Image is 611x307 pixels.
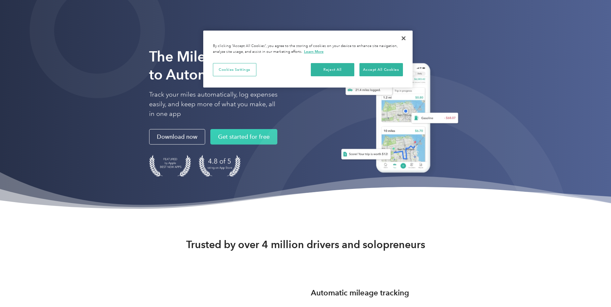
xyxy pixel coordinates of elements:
p: Track your miles automatically, log expenses easily, and keep more of what you make, all in one app [149,90,278,119]
img: 4.9 out of 5 stars on the app store [199,155,241,176]
h3: Automatic mileage tracking [311,287,409,299]
div: By clicking “Accept All Cookies”, you agree to the storing of cookies on your device to enhance s... [213,43,403,55]
a: Get started for free [210,129,277,144]
button: Reject All [311,63,354,77]
img: Badge for Featured by Apple Best New Apps [149,155,191,176]
div: Cookie banner [203,31,413,88]
a: Download now [149,129,205,144]
a: More information about your privacy, opens in a new tab [304,49,324,54]
div: Privacy [203,31,413,88]
strong: The Mileage Tracking App to Automate Your Logs [149,48,320,83]
button: Close [396,31,411,45]
button: Accept All Cookies [359,63,403,77]
strong: Trusted by over 4 million drivers and solopreneurs [186,238,425,251]
button: Cookies Settings [213,63,256,77]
